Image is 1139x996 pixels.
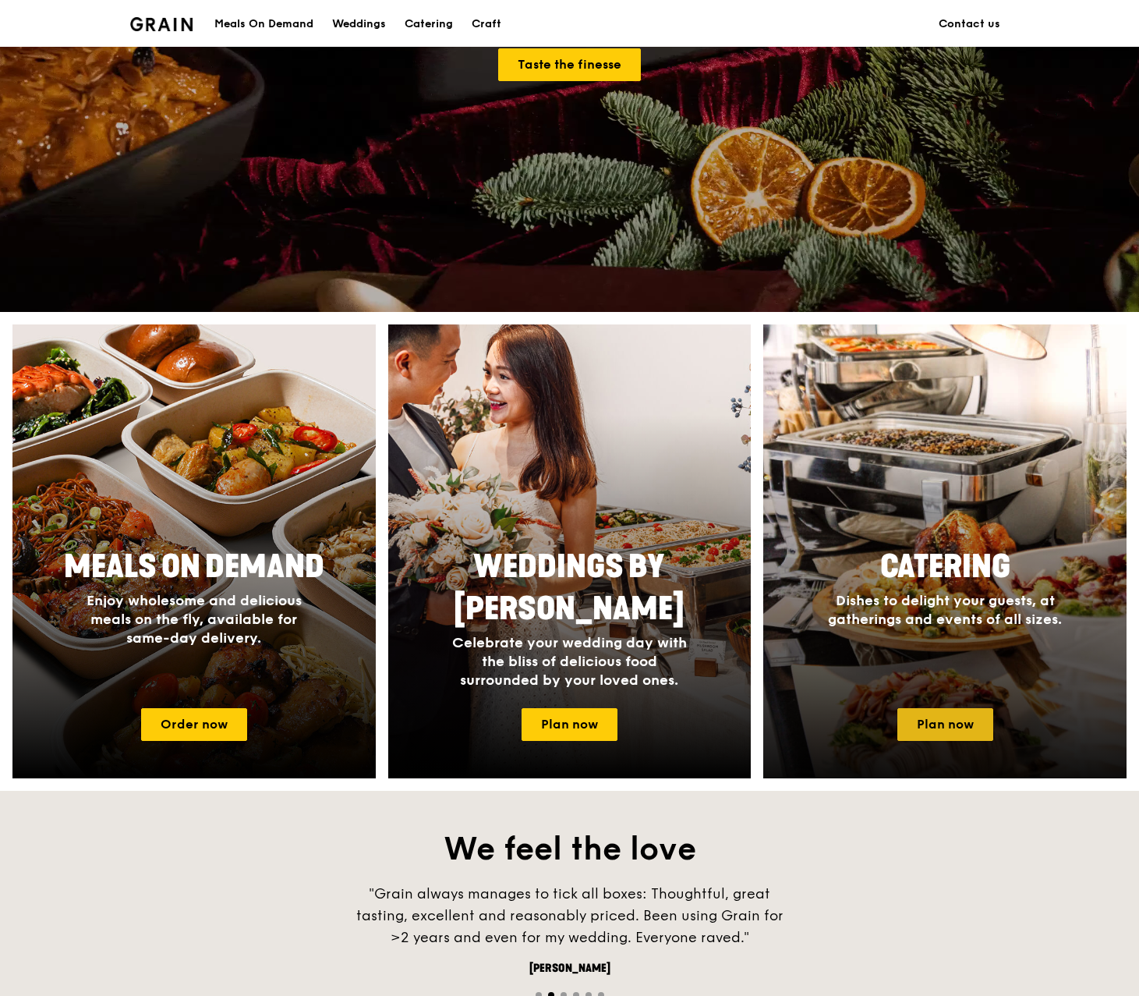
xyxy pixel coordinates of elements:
span: Celebrate your wedding day with the bliss of delicious food surrounded by your loved ones. [452,634,687,689]
div: Catering [405,1,453,48]
div: "Grain always manages to tick all boxes: Thoughtful, great tasting, excellent and reasonably pric... [336,883,804,948]
a: Taste the finesse [498,48,641,81]
a: Plan now [522,708,617,741]
span: Catering [880,548,1010,586]
span: Enjoy wholesome and delicious meals on the fly, available for same-day delivery. [87,592,302,647]
a: Catering [395,1,462,48]
a: Plan now [897,708,993,741]
img: meals-on-demand-card.d2b6f6db.png [12,324,376,778]
div: [PERSON_NAME] [336,961,804,977]
span: Dishes to delight your guests, at gatherings and events of all sizes. [828,592,1062,628]
div: Craft [472,1,501,48]
span: Meals On Demand [64,548,324,586]
img: Grain [130,17,193,31]
div: Weddings [332,1,386,48]
div: Meals On Demand [214,1,313,48]
a: CateringDishes to delight your guests, at gatherings and events of all sizes.Plan now [763,324,1127,778]
a: Weddings by [PERSON_NAME]Celebrate your wedding day with the bliss of delicious food surrounded b... [388,324,752,778]
img: weddings-card.4f3003b8.jpg [388,324,752,778]
a: Craft [462,1,511,48]
a: Order now [141,708,247,741]
a: Contact us [929,1,1010,48]
a: Weddings [323,1,395,48]
span: Weddings by [PERSON_NAME] [454,548,684,628]
a: Meals On DemandEnjoy wholesome and delicious meals on the fly, available for same-day delivery.Or... [12,324,376,778]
